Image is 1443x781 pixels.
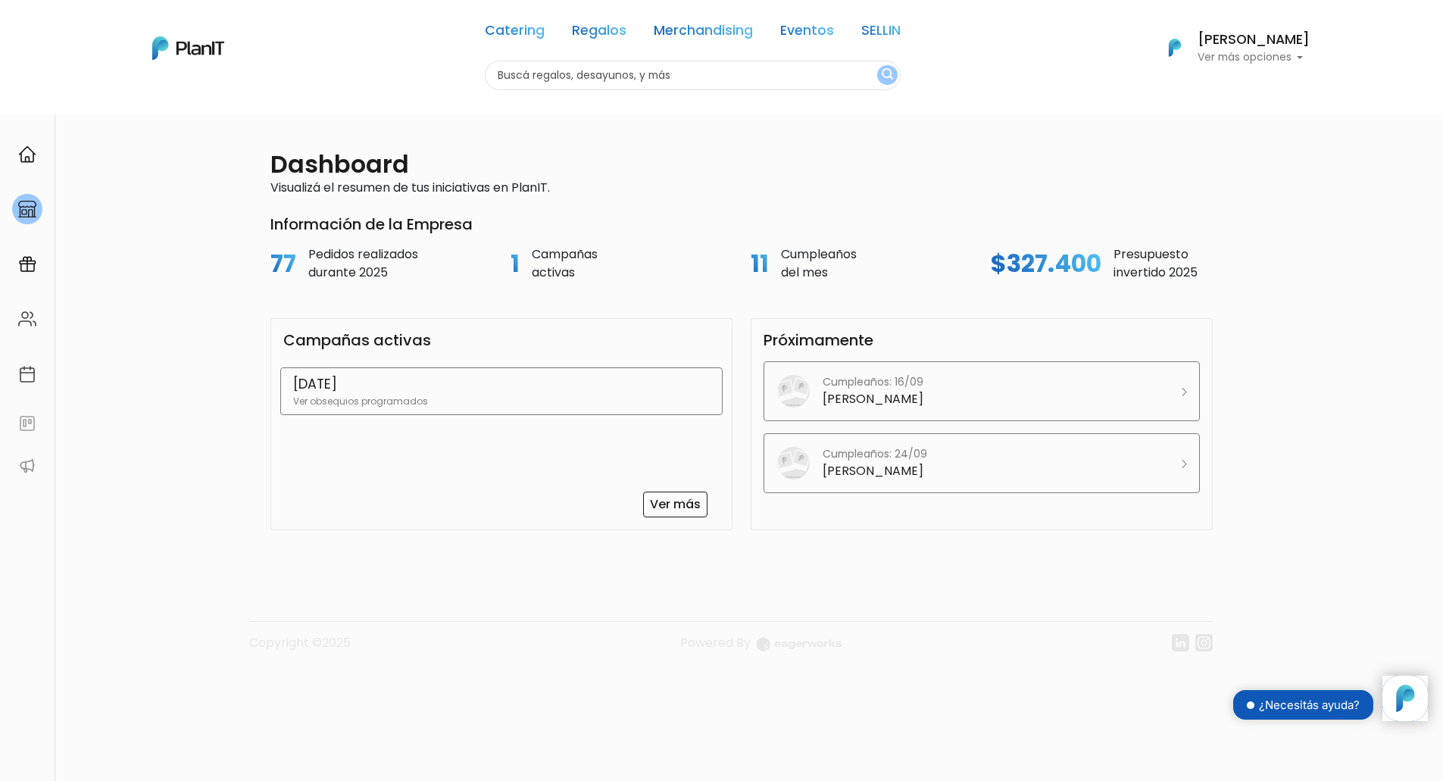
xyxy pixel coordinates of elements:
iframe: trengo-widget-status [1155,676,1382,736]
img: home-e721727adea9d79c4d83392d1f703f7f8bce08238fde08b1acbfd93340b81755.svg [18,145,36,164]
img: search_button-432b6d5273f82d61273b3651a40e1bd1b912527efae98b1b7a1b2c0702e16a8d.svg [882,68,893,83]
h2: 1 [511,249,520,278]
h2: 11 [751,249,769,278]
img: planit_placeholder-9427b205c7ae5e9bf800e9d23d5b17a34c4c1a44177066c4629bad40f2d9547d.png [776,446,811,480]
h2: 77 [270,249,296,278]
img: feedback-78b5a0c8f98aac82b08bfc38622c3050aee476f2c9584af64705fc4e61158814.svg [18,414,36,433]
h2: $327.400 [991,249,1101,278]
img: instagram-7ba2a2629254302ec2a9470e65da5de918c9f3c9a63008f8abed3140a32961bf.svg [1195,634,1213,651]
a: Ver más [643,492,707,517]
p: Cumpleaños: 16/09 [823,374,923,390]
img: marketplace-4ceaa7011d94191e9ded77b95e3339b90024bf715f7c57f8cf31f2d8c509eaba.svg [18,200,36,218]
p: [DATE] [293,374,710,394]
p: Copyright ©2025 [249,634,351,664]
h3: Próximamente [764,331,873,349]
a: Cumpleaños: 24/09 [PERSON_NAME] [764,433,1200,493]
img: linkedin-cc7d2dbb1a16aff8e18f147ffe980d30ddd5d9e01409788280e63c91fc390ff4.svg [1172,634,1189,651]
img: arrow_right-9280cc79ecefa84298781467ce90b80af3baf8c02d32ced3b0099fbab38e4a3c.svg [1182,460,1187,468]
p: Ver obsequios programados [293,395,710,408]
p: Cumpleaños: 24/09 [823,446,927,462]
input: Buscá regalos, desayunos, y más [485,61,901,90]
p: Visualizá el resumen de tus iniciativas en PlanIT. [270,179,1213,197]
button: PlanIt Logo [PERSON_NAME] Ver más opciones [1149,28,1310,67]
a: SELLIN [861,24,901,42]
img: partners-52edf745621dab592f3b2c58e3bca9d71375a7ef29c3b500c9f145b62cc070d4.svg [18,457,36,475]
h2: Dashboard [270,150,409,179]
a: Cumpleaños: 16/09 [PERSON_NAME] [764,361,1200,421]
img: planit_placeholder-9427b205c7ae5e9bf800e9d23d5b17a34c4c1a44177066c4629bad40f2d9547d.png [776,374,811,408]
p: Ver más opciones [1198,52,1310,63]
a: Eventos [780,24,834,42]
img: calendar-87d922413cdce8b2cf7b7f5f62616a5cf9e4887200fb71536465627b3292af00.svg [18,365,36,383]
h6: [PERSON_NAME] [1198,33,1310,47]
a: Merchandising [654,24,753,42]
img: PlanIt Logo [1158,31,1192,64]
img: logo_eagerworks-044938b0bf012b96b195e05891a56339191180c2d98ce7df62ca656130a436fa.svg [757,637,842,651]
iframe: trengo-widget-launcher [1382,676,1428,721]
p: Campañas activas [532,245,598,282]
img: arrow_right-9280cc79ecefa84298781467ce90b80af3baf8c02d32ced3b0099fbab38e4a3c.svg [1182,388,1187,396]
h3: Información de la Empresa [270,215,1213,233]
p: [PERSON_NAME] [823,390,923,408]
img: campaigns-02234683943229c281be62815700db0a1741e53638e28bf9629b52c665b00959.svg [18,255,36,273]
a: [DATE] Ver obsequios programados [280,367,723,414]
h3: Campañas activas [283,331,431,349]
p: Cumpleaños del mes [781,245,857,282]
a: Catering [485,24,545,42]
a: Regalos [572,24,626,42]
span: translation missing: es.layouts.footer.powered_by [680,634,751,651]
p: Presupuesto invertido 2025 [1113,245,1198,282]
img: people-662611757002400ad9ed0e3c099ab2801c6687ba6c219adb57efc949bc21e19d.svg [18,310,36,328]
p: [PERSON_NAME] [823,462,923,480]
a: Powered By [680,634,842,664]
img: PlanIt Logo [152,36,224,60]
p: Pedidos realizados durante 2025 [308,245,418,282]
